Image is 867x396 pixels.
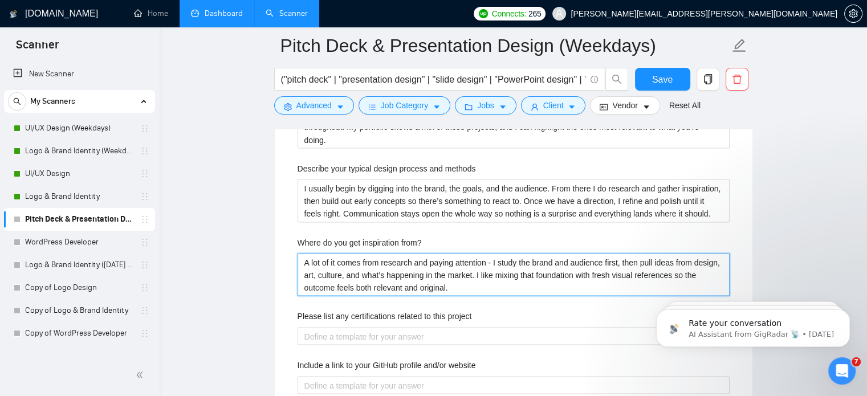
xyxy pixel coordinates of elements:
button: idcardVendorcaret-down [590,96,660,115]
span: holder [140,146,149,156]
div: sure let me add and then ill inform you [54,226,210,237]
span: holder [140,329,149,338]
a: homeHome [134,9,168,18]
span: setting [284,103,292,111]
textarea: Where do you get inspiration from? [298,253,730,296]
span: holder [140,169,149,178]
span: idcard [600,103,608,111]
div: Close [200,5,221,25]
span: holder [140,192,149,201]
a: setting [844,9,862,18]
button: copy [697,68,719,91]
span: Jobs [477,99,494,112]
img: Profile image for Mariia [54,281,65,292]
span: My Scanners [30,90,75,113]
input: Search Freelance Jobs... [281,72,585,87]
span: holder [140,306,149,315]
span: Save [652,72,673,87]
span: holder [140,260,149,270]
label: Include a link to your GitHub profile and/or website [298,358,476,371]
a: Logo & Brand Identity ([DATE] AM) [25,254,133,276]
span: Advanced [296,99,332,112]
a: WordPress Developer [25,231,133,254]
div: sure let me add and then ill inform you [45,219,219,244]
b: Mariia [68,283,93,291]
a: Copy of WordPress Developer [25,322,133,345]
span: holder [140,283,149,292]
span: 7 [852,357,861,366]
a: Logo & Brand Identity (Weekdays) [25,140,133,162]
textarea: Include a link to your GitHub profile and/or website [298,376,730,394]
span: caret-down [642,103,650,111]
span: bars [368,103,376,111]
button: Gif picker [36,309,45,318]
button: barsJob Categorycaret-down [359,96,450,115]
span: caret-down [336,103,344,111]
div: ​ [18,141,178,153]
a: Copy of Logo & Brand Identity [25,299,133,322]
div: todd.hogan@geeksforgrowth.com says… [9,219,219,245]
a: Reset All [669,99,701,112]
span: user [555,10,563,18]
img: Profile image for Mariia [32,6,51,25]
span: delete [726,74,748,84]
button: setting [844,5,862,23]
span: Connects: [492,7,526,20]
a: Pitch Deck & Presentation Design (Weekdays) [25,208,133,231]
a: New Scanner [13,63,146,85]
textarea: Describe your typical design process and methods [298,179,730,222]
a: Copy of Logo Design [25,276,133,299]
h1: Mariia [55,6,83,14]
span: user [531,103,539,111]
a: Logo & Brand Identity [25,185,133,208]
button: Home [178,5,200,26]
span: Job Category [381,99,428,112]
li: New Scanner [4,63,155,85]
textarea: Message… [10,285,218,304]
span: Client [543,99,564,112]
span: info-circle [591,76,598,83]
div: ive sent the invitation pls check [83,252,210,263]
a: searchScanner [266,9,308,18]
span: copy [697,74,719,84]
label: Describe your typical design process and methods [298,162,476,174]
button: search [8,92,26,111]
span: setting [845,9,862,18]
a: dashboardDashboard [191,9,243,18]
span: search [9,97,26,105]
span: folder [465,103,473,111]
div: ive sent the invitation pls check [74,245,219,270]
button: Save [635,68,690,91]
div: You could add our business manager to your agency using email: [18,85,178,119]
button: Emoji picker [18,309,27,318]
span: caret-down [568,103,576,111]
button: userClientcaret-down [521,96,586,115]
label: Where do you get inspiration from? [298,236,422,248]
span: double-left [136,369,147,381]
p: Active in the last 15m [55,14,137,26]
div: Please inform me when you send an invitation so that I can verify that it has been automatically ... [18,158,178,203]
span: holder [140,238,149,247]
span: Vendor [612,99,637,112]
button: search [605,68,628,91]
a: UI/UX Design (Weekdays) [25,117,133,140]
button: Send a message… [196,304,214,322]
button: Upload attachment [54,309,63,318]
span: holder [140,124,149,133]
label: Please list any certifications related to this project [298,309,472,322]
li: My Scanners [4,90,155,345]
button: folderJobscaret-down [455,96,516,115]
span: caret-down [499,103,507,111]
span: 265 [528,7,541,20]
iframe: Intercom live chat [828,357,856,385]
iframe: Intercom notifications message [639,285,867,365]
div: joined the conversation [68,281,174,292]
span: holder [140,215,149,224]
button: go back [7,5,29,26]
textarea: Please list any certifications related to this project [298,327,730,345]
div: Nazar says… [9,79,219,219]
